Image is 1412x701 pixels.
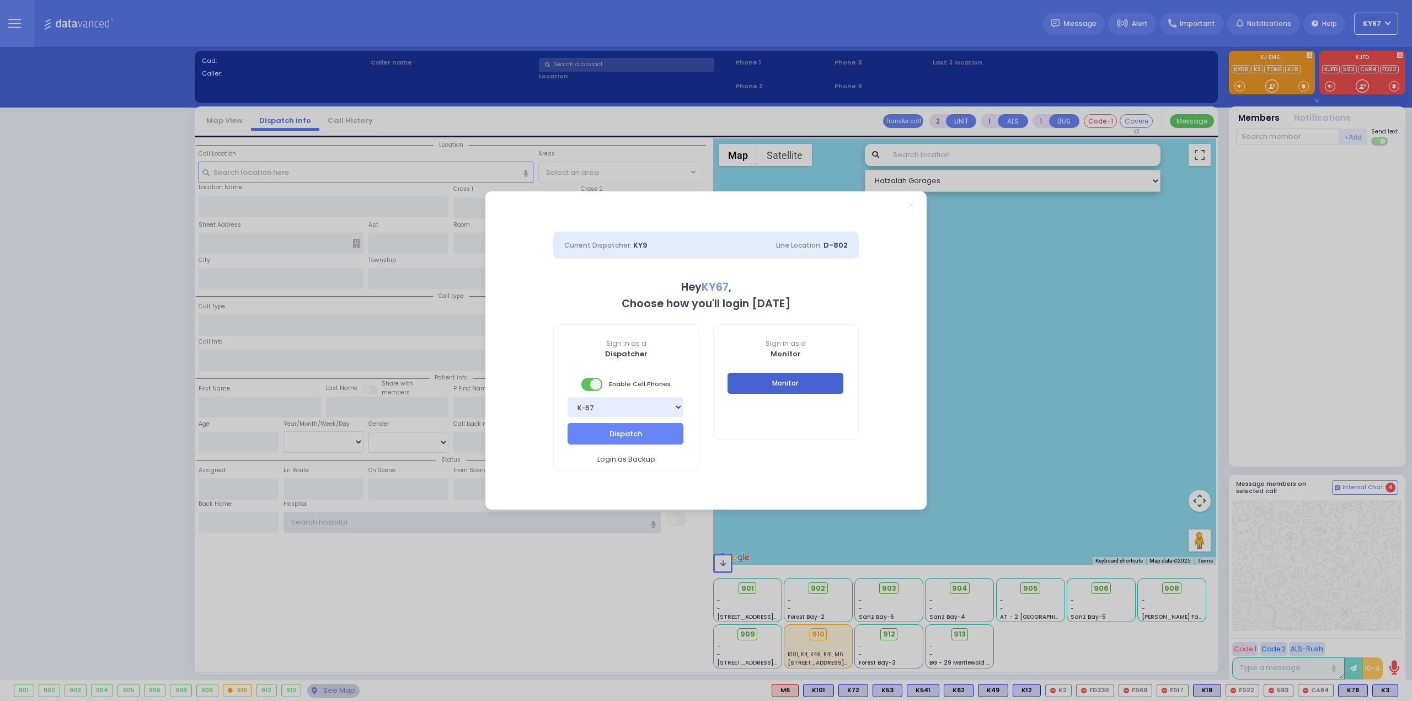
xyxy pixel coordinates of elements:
[622,296,790,311] b: Choose how you'll login [DATE]
[681,280,731,295] b: Hey ,
[581,377,671,392] span: Enable Cell Phones
[564,240,632,250] span: Current Dispatcher:
[605,349,648,359] b: Dispatcher
[776,240,822,250] span: Line Location:
[908,202,914,208] a: Close
[714,339,859,349] span: Sign in as a
[702,280,729,295] span: KY67
[728,373,843,394] button: Monitor
[597,454,655,465] span: Login as Backup
[554,339,699,349] span: Sign in as a
[771,349,801,359] b: Monitor
[633,240,648,250] span: KY9
[823,240,848,250] span: D-802
[568,423,683,444] button: Dispatch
